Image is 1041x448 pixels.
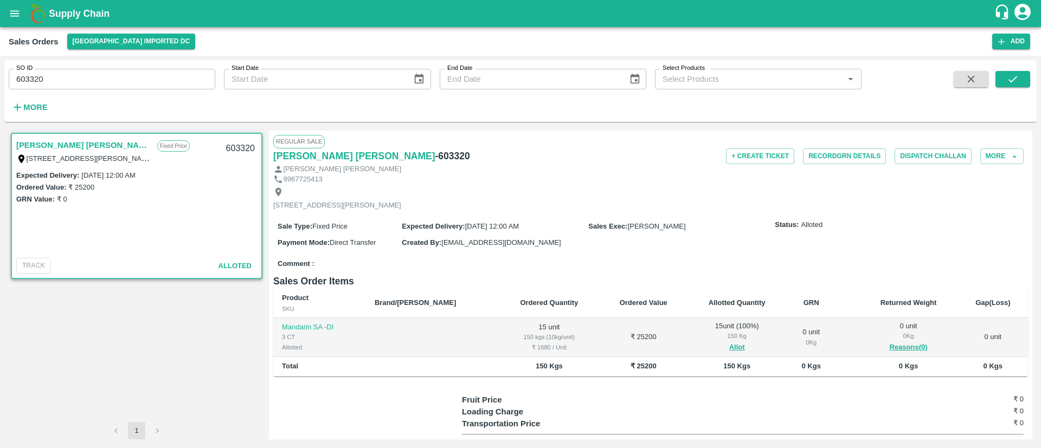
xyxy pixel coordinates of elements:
[57,195,67,203] label: ₹ 0
[795,327,827,347] div: 0 unit
[958,318,1028,358] td: 0 unit
[795,337,827,347] div: 0 Kg
[930,406,1024,417] h6: ₹ 0
[9,69,215,89] input: Enter SO ID
[16,183,66,191] label: Ordered Value:
[278,259,314,269] label: Comment :
[723,362,750,370] b: 150 Kgs
[804,298,819,307] b: GRN
[330,238,376,246] span: Direct Transfer
[709,298,766,307] b: Allotted Quantity
[507,342,591,352] div: ₹ 1680 / Unit
[994,4,1013,23] div: customer-support
[868,331,949,341] div: 0 Kg
[462,394,602,406] p: Fruit Price
[49,6,994,21] a: Supply Chain
[628,222,686,230] span: [PERSON_NAME]
[282,362,298,370] b: Total
[536,362,563,370] b: 150 Kgs
[9,98,50,116] button: More
[9,35,59,49] div: Sales Orders
[984,362,1003,370] b: 0 Kgs
[696,321,778,354] div: 15 unit ( 100 %)
[278,222,312,230] label: Sale Type :
[282,304,357,314] div: SKU
[27,154,155,163] label: [STREET_ADDRESS][PERSON_NAME]
[220,136,261,161] div: 603320
[282,322,357,333] p: Mandarin SA -DI
[224,69,404,89] input: Start Date
[588,222,627,230] label: Sales Exec :
[881,298,937,307] b: Returned Weight
[899,362,918,370] b: 0 Kgs
[232,64,259,73] label: Start Date
[447,64,472,73] label: End Date
[23,103,48,112] strong: More
[992,34,1030,49] button: Add
[106,422,168,439] nav: pagination navigation
[282,294,309,302] b: Product
[284,174,323,185] p: 9967725413
[520,298,578,307] b: Ordered Quantity
[402,222,465,230] label: Expected Delivery :
[975,298,1010,307] b: Gap(Loss)
[435,148,470,164] h6: - 603320
[16,195,55,203] label: GRN Value:
[803,148,886,164] button: RecordGRN Details
[219,262,252,270] span: Alloted
[128,422,145,439] button: page 1
[895,148,972,164] button: Dispatch Challan
[278,238,330,246] label: Payment Mode :
[1013,2,1032,25] div: account of current user
[157,140,190,152] p: Fixed Price
[441,238,561,246] span: [EMAIL_ADDRESS][DOMAIN_NAME]
[620,298,667,307] b: Ordered Value
[282,332,357,342] div: 3 CT
[600,318,687,358] td: ₹ 25200
[462,406,602,418] p: Loading Charge
[67,34,196,49] button: Select DC
[775,220,799,230] label: Status:
[658,72,840,86] input: Select Products
[868,341,949,354] button: Reasons(0)
[27,3,49,24] img: logo
[625,69,645,89] button: Choose date
[801,220,822,230] span: Alloted
[16,138,152,152] a: [PERSON_NAME] [PERSON_NAME]
[801,362,820,370] b: 0 Kgs
[631,362,657,370] b: ₹ 25200
[312,222,348,230] span: Fixed Price
[465,222,519,230] span: [DATE] 12:00 AM
[507,332,591,342] div: 150 kgs (10kg/unit)
[729,341,745,354] button: Allot
[844,72,858,86] button: Open
[273,135,325,148] span: Regular Sale
[930,394,1024,405] h6: ₹ 0
[663,64,705,73] label: Select Products
[402,238,441,246] label: Created By :
[440,69,620,89] input: End Date
[68,183,94,191] label: ₹ 25200
[930,418,1024,428] h6: ₹ 0
[499,318,600,358] td: 15 unit
[282,342,357,352] div: Allotted
[868,321,949,354] div: 0 unit
[81,171,135,179] label: [DATE] 12:00 AM
[16,171,79,179] label: Expected Delivery :
[409,69,429,89] button: Choose date
[273,200,401,211] p: [STREET_ADDRESS][PERSON_NAME]
[375,298,456,307] b: Brand/[PERSON_NAME]
[49,8,110,19] b: Supply Chain
[696,331,778,341] div: 150 Kg
[726,148,794,164] button: + Create Ticket
[2,1,27,26] button: open drawer
[16,64,33,73] label: SO ID
[462,418,602,430] p: Transportation Price
[980,148,1024,164] button: More
[273,274,1028,289] h6: Sales Order Items
[284,164,401,174] p: [PERSON_NAME] [PERSON_NAME]
[273,148,435,164] a: [PERSON_NAME] [PERSON_NAME]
